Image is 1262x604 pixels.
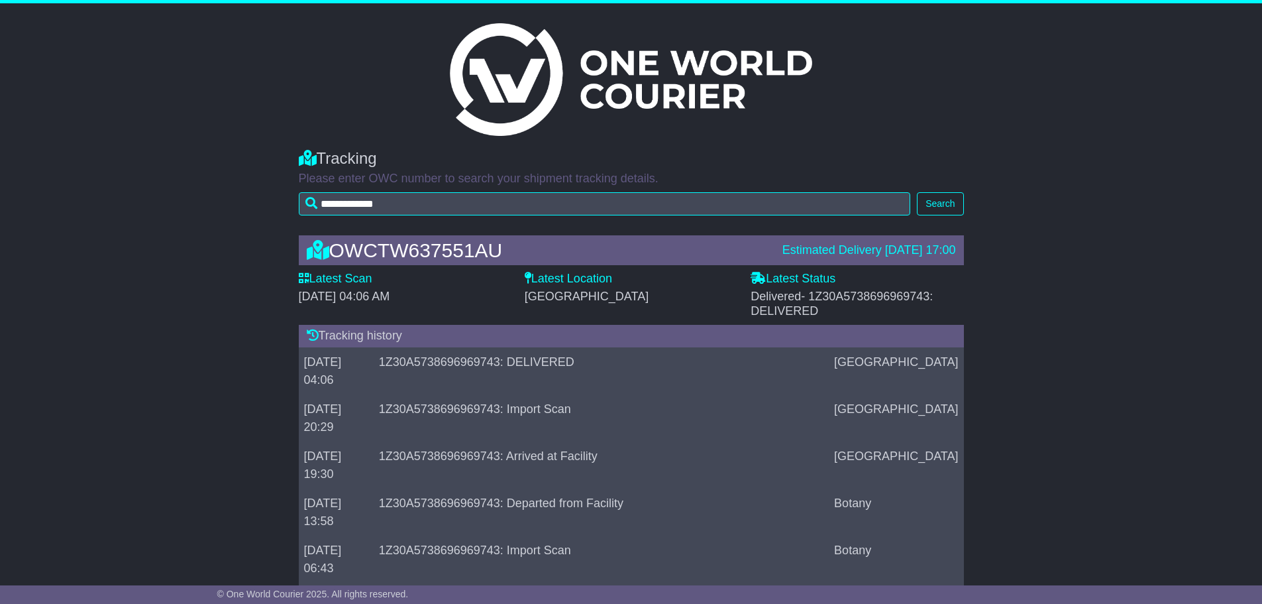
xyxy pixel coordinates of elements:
td: [DATE] 04:06 [299,347,374,394]
div: Tracking [299,149,964,168]
td: [GEOGRAPHIC_DATA] [829,394,963,442]
label: Latest Status [751,272,835,286]
td: 1Z30A5738696969743: Arrived at Facility [374,442,829,489]
td: [GEOGRAPHIC_DATA] [829,442,963,489]
td: [DATE] 13:58 [299,489,374,536]
span: © One World Courier 2025. All rights reserved. [217,589,409,599]
td: 1Z30A5738696969743: DELIVERED [374,347,829,394]
td: [DATE] 20:29 [299,394,374,442]
span: - 1Z30A5738696969743: DELIVERED [751,290,933,318]
span: [DATE] 04:06 AM [299,290,390,303]
td: 1Z30A5738696969743: Import Scan [374,536,829,583]
img: Light [450,23,812,136]
label: Latest Scan [299,272,372,286]
label: Latest Location [525,272,612,286]
div: Estimated Delivery [DATE] 17:00 [782,243,956,258]
td: [DATE] 19:30 [299,442,374,489]
td: Botany [829,536,963,583]
button: Search [917,192,963,215]
td: [GEOGRAPHIC_DATA] [829,347,963,394]
td: 1Z30A5738696969743: Import Scan [374,394,829,442]
td: Botany [829,489,963,536]
span: [GEOGRAPHIC_DATA] [525,290,649,303]
td: [DATE] 06:43 [299,536,374,583]
span: Delivered [751,290,933,318]
div: Tracking history [299,325,964,347]
div: OWCTW637551AU [300,239,776,261]
td: 1Z30A5738696969743: Departed from Facility [374,489,829,536]
p: Please enter OWC number to search your shipment tracking details. [299,172,964,186]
